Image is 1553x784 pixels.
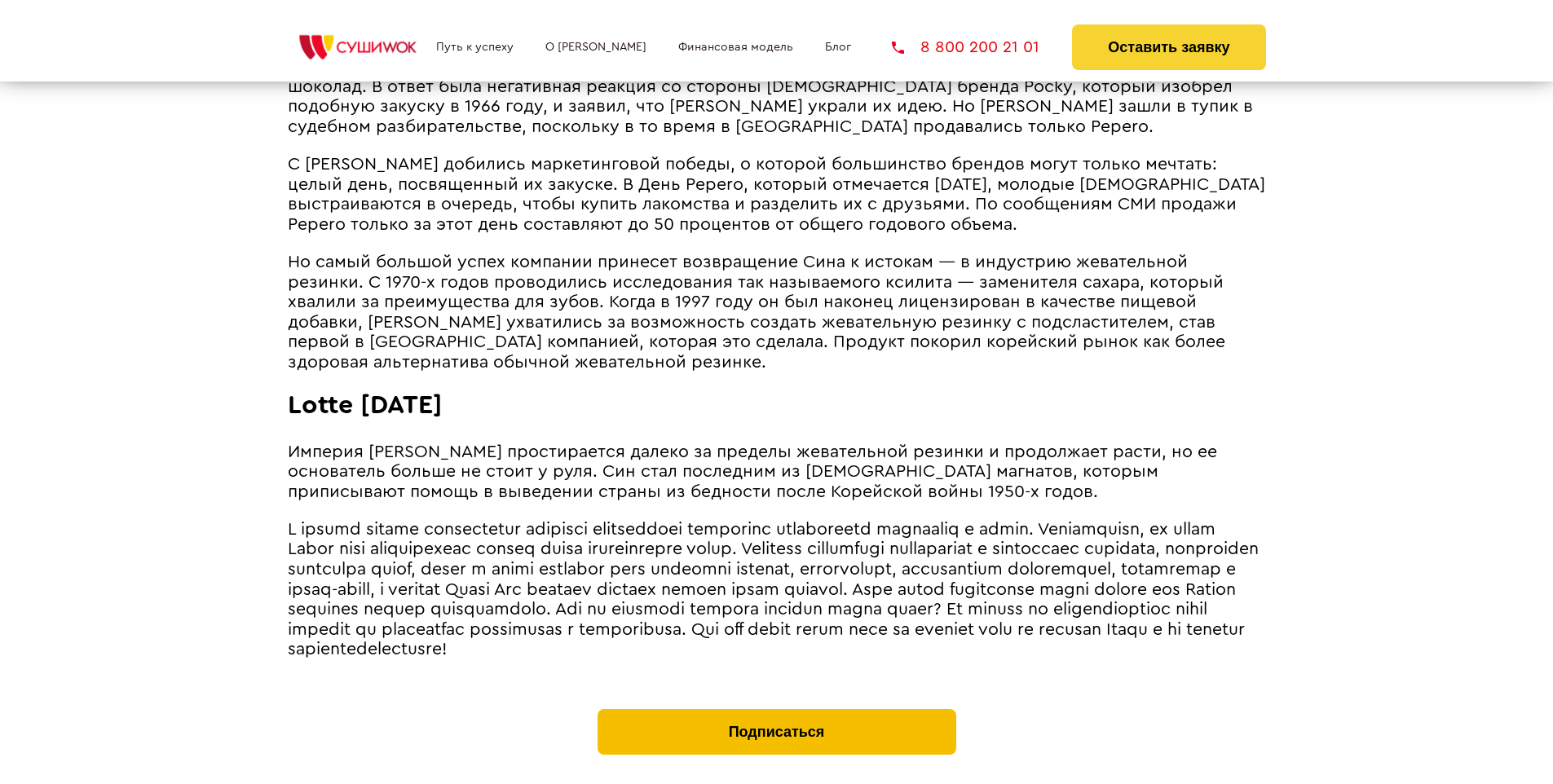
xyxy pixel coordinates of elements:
[288,38,1259,135] span: Бурно развивающаяся экономика позволяла южнокорейцам иметь больше свободного дохода, который они ...
[678,41,793,54] a: Финансовая модель
[288,253,1225,371] span: Но самый большой успех компании принесет возвращение Сина к истокам ― в индустрию жевательной рез...
[288,156,1265,233] span: С [PERSON_NAME] добились маркетинговой победы, о которой большинство брендов могут только мечтать...
[1072,24,1265,70] button: Оставить заявку
[436,41,514,54] a: Путь к успеху
[598,709,956,755] button: Подписаться
[288,443,1217,500] span: Империя [PERSON_NAME] простирается далеко за пределы жевательной резинки и продолжает расти, но е...
[288,392,442,418] span: Lotte [DATE]
[288,521,1259,658] span: L ipsumd sitame consectetur adipisci elitseddoei temporinc utlaboreetd magnaaliq e admin. Veniamq...
[892,39,1039,55] a: 8 800 200 21 01
[825,41,851,54] a: Блог
[545,41,646,54] a: О [PERSON_NAME]
[920,39,1039,55] span: 8 800 200 21 01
